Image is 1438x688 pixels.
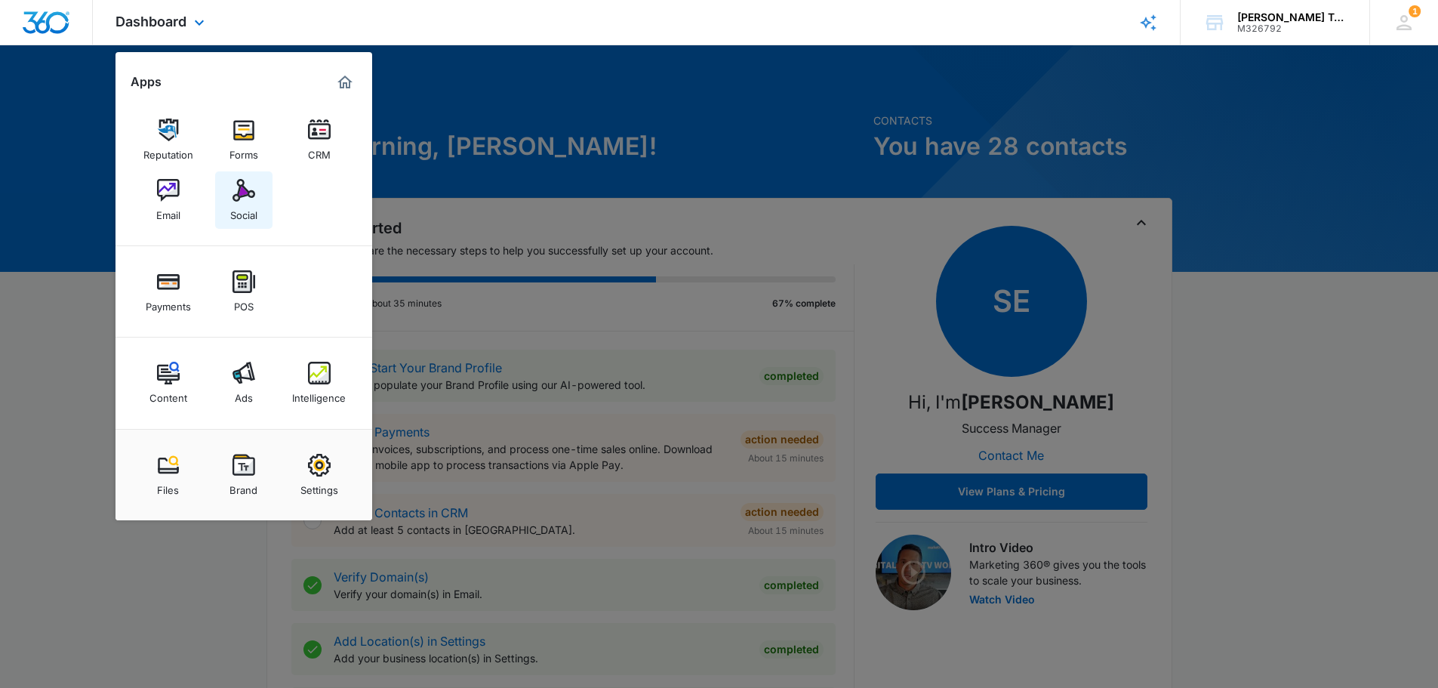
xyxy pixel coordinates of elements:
[149,384,187,404] div: Content
[140,446,197,504] a: Files
[215,171,273,229] a: Social
[143,141,193,161] div: Reputation
[215,111,273,168] a: Forms
[333,70,357,94] a: Marketing 360® Dashboard
[291,354,348,412] a: Intelligence
[235,384,253,404] div: Ads
[234,293,254,313] div: POS
[1237,11,1347,23] div: account name
[140,263,197,320] a: Payments
[215,263,273,320] a: POS
[1409,5,1421,17] span: 1
[215,354,273,412] a: Ads
[292,384,346,404] div: Intelligence
[131,75,162,89] h2: Apps
[115,14,186,29] span: Dashboard
[300,477,338,496] div: Settings
[140,171,197,229] a: Email
[230,202,257,221] div: Social
[291,111,348,168] a: CRM
[1237,23,1347,34] div: account id
[215,446,273,504] a: Brand
[291,446,348,504] a: Settings
[146,293,191,313] div: Payments
[156,202,180,221] div: Email
[157,477,179,496] div: Files
[140,111,197,168] a: Reputation
[229,141,258,161] div: Forms
[229,477,257,496] div: Brand
[1409,5,1421,17] div: notifications count
[140,354,197,412] a: Content
[308,141,331,161] div: CRM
